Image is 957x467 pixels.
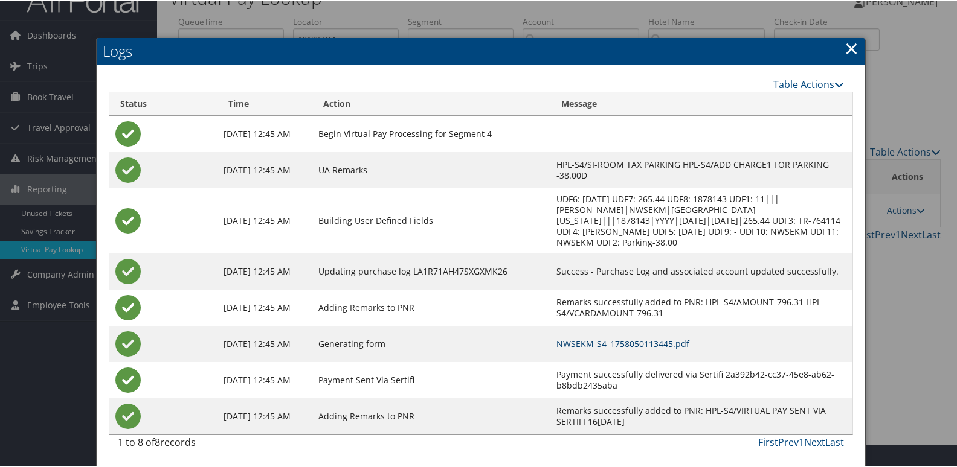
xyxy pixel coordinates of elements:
[312,252,550,288] td: Updating purchase log LA1R71AH47SXGXMK26
[778,434,799,448] a: Prev
[825,434,844,448] a: Last
[312,115,550,151] td: Begin Virtual Pay Processing for Segment 4
[109,91,217,115] th: Status: activate to sort column ascending
[550,288,852,325] td: Remarks successfully added to PNR: HPL-S4/AMOUNT-796.31 HPL-S4/VCARDAMOUNT-796.31
[217,151,312,187] td: [DATE] 12:45 AM
[217,397,312,433] td: [DATE] 12:45 AM
[217,325,312,361] td: [DATE] 12:45 AM
[217,288,312,325] td: [DATE] 12:45 AM
[217,252,312,288] td: [DATE] 12:45 AM
[550,252,852,288] td: Success - Purchase Log and associated account updated successfully.
[312,361,550,397] td: Payment Sent Via Sertifi
[550,397,852,433] td: Remarks successfully added to PNR: HPL-S4/VIRTUAL PAY SENT VIA SERTIFI 16[DATE]
[118,434,286,454] div: 1 to 8 of records
[312,288,550,325] td: Adding Remarks to PNR
[312,151,550,187] td: UA Remarks
[217,91,312,115] th: Time: activate to sort column ascending
[312,187,550,252] td: Building User Defined Fields
[217,187,312,252] td: [DATE] 12:45 AM
[312,91,550,115] th: Action: activate to sort column ascending
[773,77,844,90] a: Table Actions
[217,361,312,397] td: [DATE] 12:45 AM
[550,187,852,252] td: UDF6: [DATE] UDF7: 265.44 UDF8: 1878143 UDF1: 11|||[PERSON_NAME]|NWSEKM|[GEOGRAPHIC_DATA][US_STAT...
[550,151,852,187] td: HPL-S4/SI-ROOM TAX PARKING HPL-S4/ADD CHARGE1 FOR PARKING -38.00D
[804,434,825,448] a: Next
[550,91,852,115] th: Message: activate to sort column ascending
[556,337,689,348] a: NWSEKM-S4_1758050113445.pdf
[845,35,859,59] a: Close
[217,115,312,151] td: [DATE] 12:45 AM
[758,434,778,448] a: First
[155,434,160,448] span: 8
[550,361,852,397] td: Payment successfully delivered via Sertifi 2a392b42-cc37-45e8-ab62-b8bdb2435aba
[799,434,804,448] a: 1
[312,325,550,361] td: Generating form
[97,37,865,63] h2: Logs
[312,397,550,433] td: Adding Remarks to PNR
